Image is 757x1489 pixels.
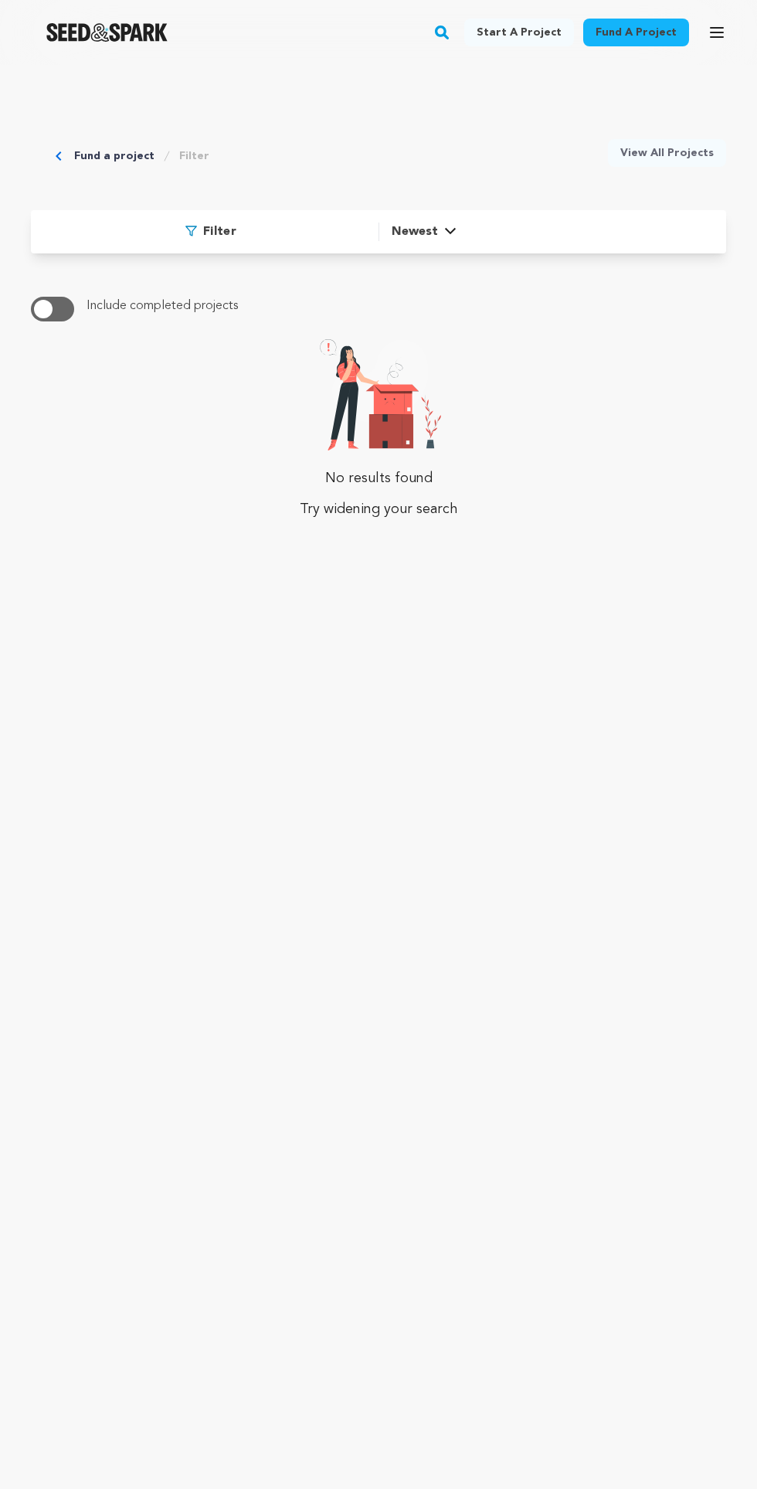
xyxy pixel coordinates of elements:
a: Seed&Spark Homepage [46,23,168,42]
img: Seed&Spark Empty Search Image [317,334,441,450]
p: No results found [325,463,433,494]
a: View All Projects [608,139,726,167]
a: Filter [179,148,209,164]
a: Start a project [464,19,574,46]
img: Seed&Spark Logo Dark Mode [46,23,168,42]
span: Filter [203,223,236,241]
a: Fund a project [74,148,154,164]
p: Try widening your search [300,494,458,525]
a: Fund a project [583,19,689,46]
img: Seed&Spark Funnel Icon [185,226,197,236]
span: Include completed projects [87,300,238,312]
span: Newest [392,223,438,241]
div: Breadcrumb [56,139,209,173]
